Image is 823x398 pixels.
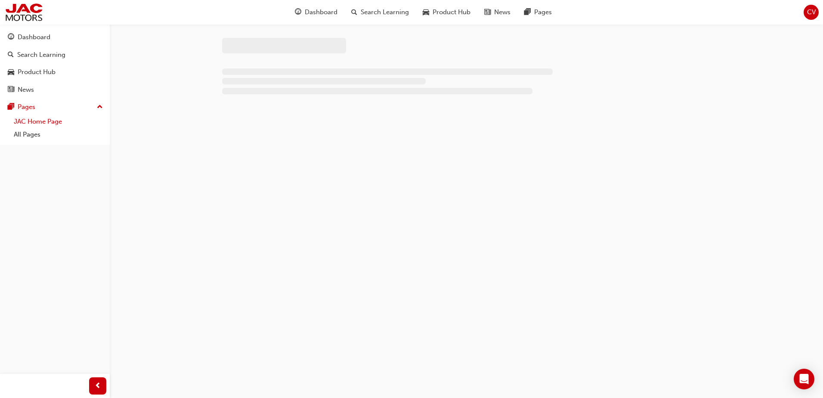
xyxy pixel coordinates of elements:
a: guage-iconDashboard [288,3,344,21]
span: pages-icon [524,7,531,18]
a: pages-iconPages [517,3,559,21]
div: Open Intercom Messenger [794,369,814,389]
span: pages-icon [8,103,14,111]
span: search-icon [8,51,14,59]
a: Search Learning [3,47,106,63]
button: Pages [3,99,106,115]
span: CV [807,7,816,17]
span: car-icon [423,7,429,18]
span: up-icon [97,102,103,113]
span: guage-icon [8,34,14,41]
span: News [494,7,511,17]
span: news-icon [8,86,14,94]
button: CV [804,5,819,20]
button: DashboardSearch LearningProduct HubNews [3,28,106,99]
a: News [3,82,106,98]
a: car-iconProduct Hub [416,3,477,21]
span: search-icon [351,7,357,18]
div: News [18,85,34,95]
div: Product Hub [18,67,56,77]
a: search-iconSearch Learning [344,3,416,21]
span: guage-icon [295,7,301,18]
div: Search Learning [17,50,65,60]
a: All Pages [10,128,106,141]
a: Product Hub [3,64,106,80]
span: prev-icon [95,381,101,392]
img: jac-portal [4,3,43,22]
span: car-icon [8,68,14,76]
span: Search Learning [361,7,409,17]
div: Dashboard [18,32,50,42]
span: Dashboard [305,7,337,17]
span: Pages [534,7,552,17]
a: JAC Home Page [10,115,106,128]
a: news-iconNews [477,3,517,21]
span: news-icon [484,7,491,18]
div: Pages [18,102,35,112]
a: Dashboard [3,29,106,45]
span: Product Hub [433,7,470,17]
